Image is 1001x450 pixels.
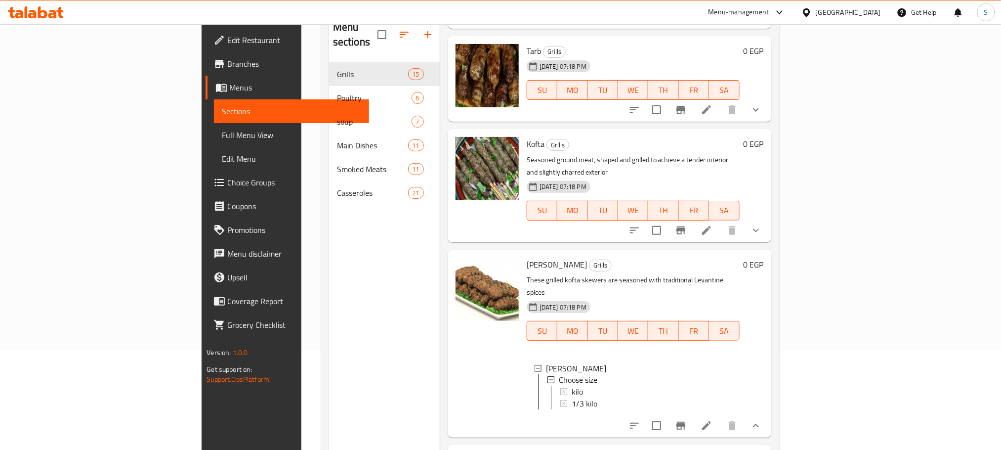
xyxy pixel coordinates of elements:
div: items [412,116,424,128]
span: Edit Menu [222,153,361,165]
button: sort-choices [623,98,646,122]
span: [DATE] 07:18 PM [536,303,590,312]
p: Seasoned ground meat, shaped and grilled to achieve a tender interior and slightly charred exterior [527,154,740,179]
span: SA [713,203,735,218]
a: Grocery Checklist [206,313,369,337]
button: SU [527,80,557,100]
span: FR [683,203,705,218]
button: FR [679,201,709,221]
span: Upsell [227,271,361,283]
div: soup7 [329,110,440,134]
button: MO [557,321,587,341]
span: SU [531,83,553,97]
button: TU [588,321,618,341]
span: Version: [207,346,231,359]
a: Edit Menu [214,147,369,171]
img: Kofta [456,137,519,200]
button: FR [679,321,709,341]
nav: Menu sections [329,58,440,209]
button: SU [527,201,557,221]
div: Grills [589,260,612,271]
a: Promotions [206,218,369,242]
div: items [408,163,424,175]
button: sort-choices [623,219,646,242]
span: S [984,7,988,18]
span: TH [652,203,674,218]
span: Smoked Meats [337,163,408,175]
span: MO [561,324,584,338]
span: Poultry [337,92,412,104]
span: MO [561,83,584,97]
span: Casseroles [337,187,408,199]
span: Grills [547,139,569,151]
button: show more [744,98,768,122]
div: Grills [543,46,566,58]
span: TU [592,324,614,338]
span: Coupons [227,200,361,212]
span: SU [531,324,553,338]
span: [DATE] 07:18 PM [536,62,590,71]
span: [DATE] 07:18 PM [536,182,590,191]
span: Full Menu View [222,129,361,141]
a: Edit menu item [701,225,712,236]
svg: Show Choices [750,420,762,432]
button: MO [557,201,587,221]
button: MO [557,80,587,100]
span: Grocery Checklist [227,319,361,331]
span: 11 [409,141,423,150]
button: Branch-specific-item [669,414,693,438]
a: Upsell [206,266,369,289]
button: TH [648,321,678,341]
span: TU [592,203,614,218]
button: SU [527,321,557,341]
span: 11 [409,165,423,174]
svg: Show Choices [750,104,762,116]
span: Edit Restaurant [227,34,361,46]
button: SA [709,321,739,341]
button: show more [744,219,768,242]
span: kilo [572,386,583,398]
p: These grilled kofta skewers are seasoned with traditional Levantine spices [527,274,740,299]
a: Menus [206,76,369,99]
button: TH [648,201,678,221]
span: Menu disclaimer [227,248,361,260]
button: WE [618,201,648,221]
div: [GEOGRAPHIC_DATA] [816,7,881,18]
span: [PERSON_NAME] [527,257,587,272]
span: Select to update [646,220,667,241]
span: WE [622,324,644,338]
svg: Show Choices [750,225,762,236]
div: Poultry6 [329,86,440,110]
span: 1.0.0 [233,346,248,359]
a: Support.OpsPlatform [207,373,269,386]
span: [PERSON_NAME] [546,362,606,374]
span: Sections [222,105,361,117]
a: Coupons [206,194,369,218]
span: Kofta [527,136,544,151]
button: delete [720,414,744,438]
span: FR [683,324,705,338]
span: Choice Groups [227,177,361,188]
span: Branches [227,58,361,70]
span: 6 [412,93,423,103]
a: Menu disclaimer [206,242,369,266]
div: Smoked Meats11 [329,157,440,181]
div: Main Dishes [337,139,408,151]
a: Choice Groups [206,171,369,194]
span: 1/3 kilo [572,398,597,410]
span: Coverage Report [227,295,361,307]
button: TU [588,80,618,100]
button: Add section [416,23,440,46]
a: Edit menu item [701,420,712,432]
button: show more [744,414,768,438]
button: WE [618,80,648,100]
span: SU [531,203,553,218]
span: Promotions [227,224,361,236]
span: Select all sections [372,24,392,45]
button: delete [720,98,744,122]
button: sort-choices [623,414,646,438]
h6: 0 EGP [744,44,764,58]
